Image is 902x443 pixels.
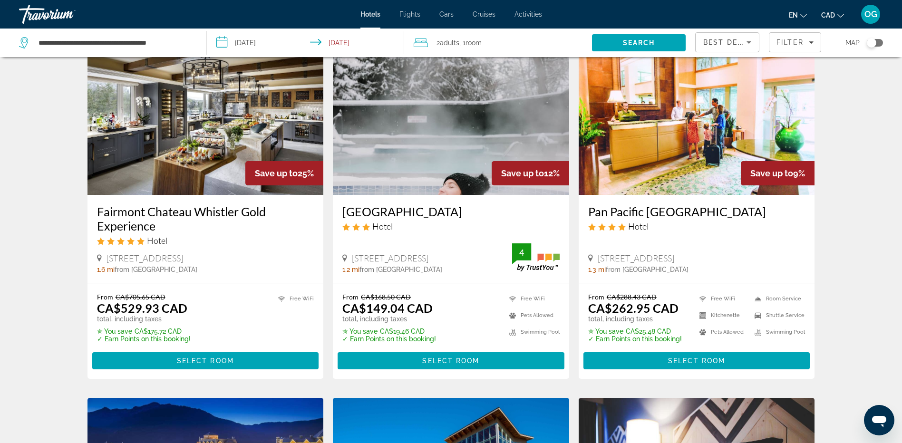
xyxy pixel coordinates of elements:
span: from [GEOGRAPHIC_DATA] [606,266,689,273]
div: 5 star Hotel [97,235,314,246]
del: CA$168.50 CAD [361,293,411,301]
p: CA$19.46 CAD [342,327,436,335]
span: Best Deals [703,39,753,46]
li: Kitchenette [695,309,750,321]
span: 1.6 mi [97,266,115,273]
p: total, including taxes [97,315,191,323]
span: Filter [776,39,804,46]
span: from [GEOGRAPHIC_DATA] [359,266,442,273]
a: Cars [439,10,454,18]
p: total, including taxes [588,315,682,323]
span: Hotel [147,235,167,246]
input: Search hotel destination [38,36,192,50]
button: Travelers: 2 adults, 0 children [404,29,592,57]
img: Adara Hotel [333,43,569,195]
span: From [588,293,604,301]
div: 4 star Hotel [588,221,805,231]
span: ✮ You save [342,327,378,335]
span: Hotel [372,221,393,231]
button: Change language [789,8,807,22]
button: Select Room [92,352,319,369]
span: 1.2 mi [342,266,359,273]
del: CA$705.65 CAD [116,293,165,301]
p: ✓ Earn Points on this booking! [342,335,436,343]
span: [STREET_ADDRESS] [598,253,674,263]
p: ✓ Earn Points on this booking! [97,335,191,343]
a: Pan Pacific [GEOGRAPHIC_DATA] [588,204,805,219]
button: Filters [769,32,821,52]
a: Select Room [338,354,564,365]
div: 3 star Hotel [342,221,560,231]
li: Shuttle Service [750,309,805,321]
span: Search [623,39,655,47]
span: CAD [821,11,835,19]
button: Search [592,34,686,51]
div: 25% [245,161,323,185]
mat-select: Sort by [703,37,751,48]
button: User Menu [858,4,883,24]
iframe: Button to launch messaging window [864,405,894,435]
del: CA$288.43 CAD [607,293,657,301]
span: Save up to [255,168,298,178]
a: Cruises [473,10,495,18]
li: Free WiFi [273,293,314,305]
span: From [342,293,359,301]
a: [GEOGRAPHIC_DATA] [342,204,560,219]
button: Select Room [338,352,564,369]
span: Map [845,36,860,49]
a: Activities [514,10,542,18]
p: ✓ Earn Points on this booking! [588,335,682,343]
li: Free WiFi [695,293,750,305]
a: Fairmont Chateau Whistler Gold Experience [97,204,314,233]
li: Pets Allowed [504,309,560,321]
li: Swimming Pool [750,326,805,338]
p: CA$175.72 CAD [97,327,191,335]
span: Adults [440,39,459,47]
span: [STREET_ADDRESS] [352,253,428,263]
a: Hotels [360,10,380,18]
a: Flights [399,10,420,18]
button: Change currency [821,8,844,22]
span: en [789,11,798,19]
span: 2 [436,36,459,49]
button: Select check in and out date [207,29,404,57]
img: Fairmont Chateau Whistler Gold Experience [87,43,324,195]
div: 4 [512,247,531,258]
ins: CA$149.04 CAD [342,301,433,315]
button: Toggle map [860,39,883,47]
span: ✮ You save [588,327,623,335]
li: Free WiFi [504,293,560,305]
span: Room [466,39,482,47]
span: ✮ You save [97,327,132,335]
span: From [97,293,113,301]
span: Select Room [177,357,234,365]
span: from [GEOGRAPHIC_DATA] [115,266,197,273]
li: Pets Allowed [695,326,750,338]
span: , 1 [459,36,482,49]
img: Pan Pacific Whistler Village Centre [579,43,815,195]
span: Hotel [628,221,649,231]
div: 9% [741,161,815,185]
span: [STREET_ADDRESS] [107,253,183,263]
img: TrustYou guest rating badge [512,243,560,271]
div: 12% [492,161,569,185]
span: Save up to [501,168,544,178]
p: CA$25.48 CAD [588,327,682,335]
ins: CA$262.95 CAD [588,301,679,315]
span: 1.3 mi [588,266,606,273]
span: OG [864,10,877,19]
a: Select Room [583,354,810,365]
span: Select Room [668,357,725,365]
li: Swimming Pool [504,326,560,338]
span: Select Room [422,357,479,365]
